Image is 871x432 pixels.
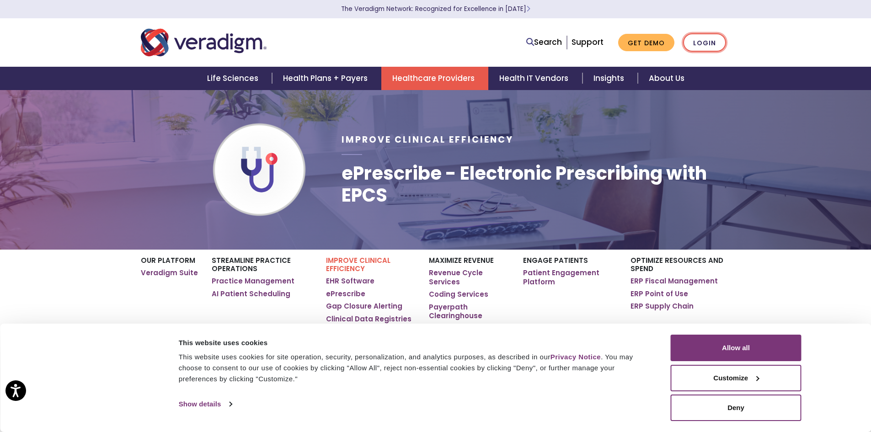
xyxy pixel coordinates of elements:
[671,395,802,421] button: Deny
[550,353,601,361] a: Privacy Notice
[671,365,802,391] button: Customize
[326,289,365,299] a: ePrescribe
[618,34,674,52] a: Get Demo
[429,303,509,320] a: Payerpath Clearinghouse
[631,289,688,299] a: ERP Point of Use
[272,67,381,90] a: Health Plans + Payers
[341,5,530,13] a: The Veradigm Network: Recognized for Excellence in [DATE]Learn More
[523,268,617,286] a: Patient Engagement Platform
[141,27,267,58] img: Veradigm logo
[638,67,695,90] a: About Us
[342,162,730,206] h1: ePrescribe - Electronic Prescribing with EPCS
[196,67,272,90] a: Life Sciences
[326,277,374,286] a: EHR Software
[671,335,802,361] button: Allow all
[179,397,232,411] a: Show details
[631,302,694,311] a: ERP Supply Chain
[582,67,638,90] a: Insights
[141,268,198,277] a: Veradigm Suite
[429,290,488,299] a: Coding Services
[683,33,726,52] a: Login
[526,5,530,13] span: Learn More
[381,67,488,90] a: Healthcare Providers
[212,289,290,299] a: AI Patient Scheduling
[631,277,718,286] a: ERP Fiscal Management
[326,315,411,324] a: Clinical Data Registries
[179,352,650,384] div: This website uses cookies for site operation, security, personalization, and analytics purposes, ...
[179,337,650,348] div: This website uses cookies
[526,36,562,48] a: Search
[326,302,402,311] a: Gap Closure Alerting
[429,268,509,286] a: Revenue Cycle Services
[572,37,604,48] a: Support
[342,133,513,146] span: Improve Clinical Efficiency
[212,277,294,286] a: Practice Management
[488,67,582,90] a: Health IT Vendors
